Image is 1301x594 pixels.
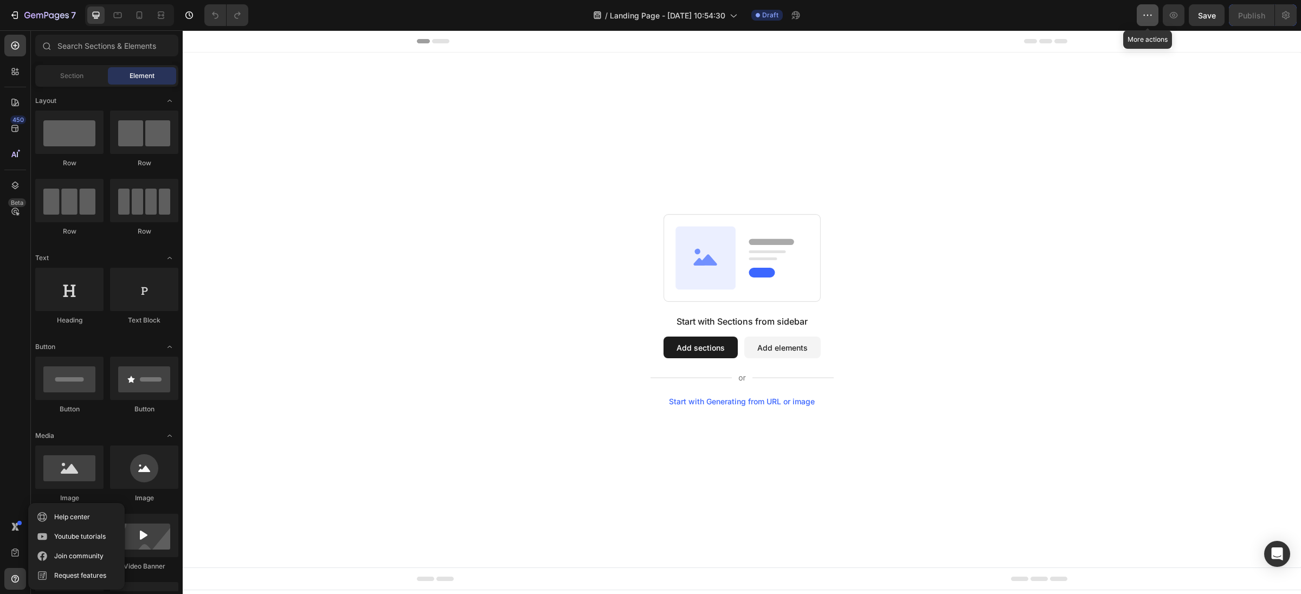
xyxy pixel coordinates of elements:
div: Publish [1238,10,1265,21]
div: Button [35,404,104,414]
button: 7 [4,4,81,26]
span: Layout [35,96,56,106]
div: Button [110,404,178,414]
a: Request features [33,566,120,585]
button: Publish [1229,4,1274,26]
div: Text Block [110,315,178,325]
div: Open Intercom Messenger [1264,541,1290,567]
a: Youtube tutorials [33,527,120,546]
span: Text [35,253,49,263]
span: Toggle open [161,427,178,444]
span: Landing Page - [DATE] 10:54:30 [610,10,725,21]
div: Beta [8,198,26,207]
a: Join community [33,546,120,566]
button: Add elements [562,306,638,328]
div: Start with Sections from sidebar [494,285,625,298]
button: Add sections [481,306,555,328]
span: Toggle open [161,92,178,109]
iframe: Design area [183,30,1301,594]
input: Search Sections & Elements [35,35,178,56]
div: 450 [10,115,26,124]
div: Undo/Redo [204,4,248,26]
div: Row [110,227,178,236]
div: Start with Generating from URL or image [486,367,632,376]
div: Row [35,227,104,236]
span: Save [1198,11,1216,20]
button: Save [1189,4,1225,26]
span: Toggle open [161,338,178,356]
div: Request features [54,570,106,581]
span: Toggle open [161,249,178,267]
div: Image [35,493,104,503]
div: Row [35,158,104,168]
span: Element [130,71,154,81]
div: Youtube tutorials [54,531,106,542]
span: Button [35,342,55,352]
p: 7 [71,9,76,22]
div: Help center [54,512,90,522]
div: Join community [54,551,104,561]
span: Draft [762,10,778,20]
span: Section [60,71,83,81]
span: / [605,10,608,21]
span: Media [35,431,54,441]
a: Help center [33,507,120,527]
div: Video Banner [110,561,178,571]
div: Row [110,158,178,168]
div: Image [110,493,178,503]
div: Heading [35,315,104,325]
